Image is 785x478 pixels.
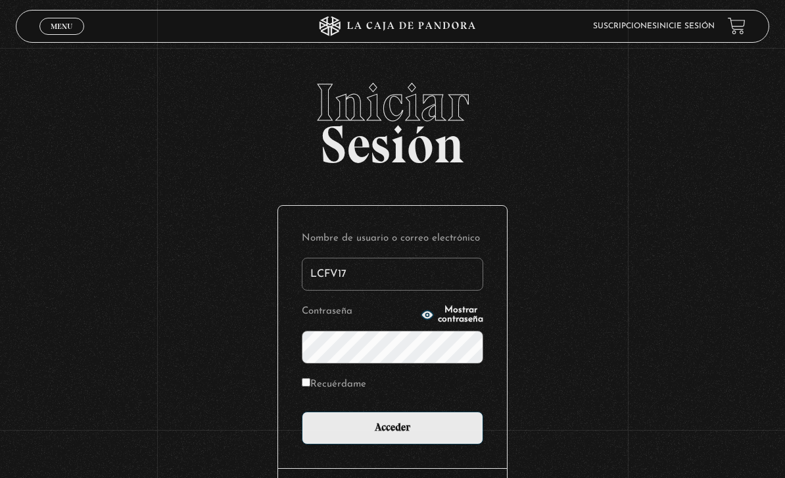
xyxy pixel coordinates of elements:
a: View your shopping cart [728,17,746,35]
span: Menu [51,22,72,30]
button: Mostrar contraseña [421,306,483,324]
span: Mostrar contraseña [438,306,483,324]
input: Acceder [302,412,483,444]
a: Inicie sesión [657,22,715,30]
a: Suscripciones [593,22,657,30]
span: Iniciar [16,76,769,129]
h2: Sesión [16,76,769,160]
label: Nombre de usuario o correo electrónico [302,229,483,247]
input: Recuérdame [302,378,310,387]
label: Recuérdame [302,375,366,393]
span: Cerrar [46,33,77,42]
label: Contraseña [302,302,417,320]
